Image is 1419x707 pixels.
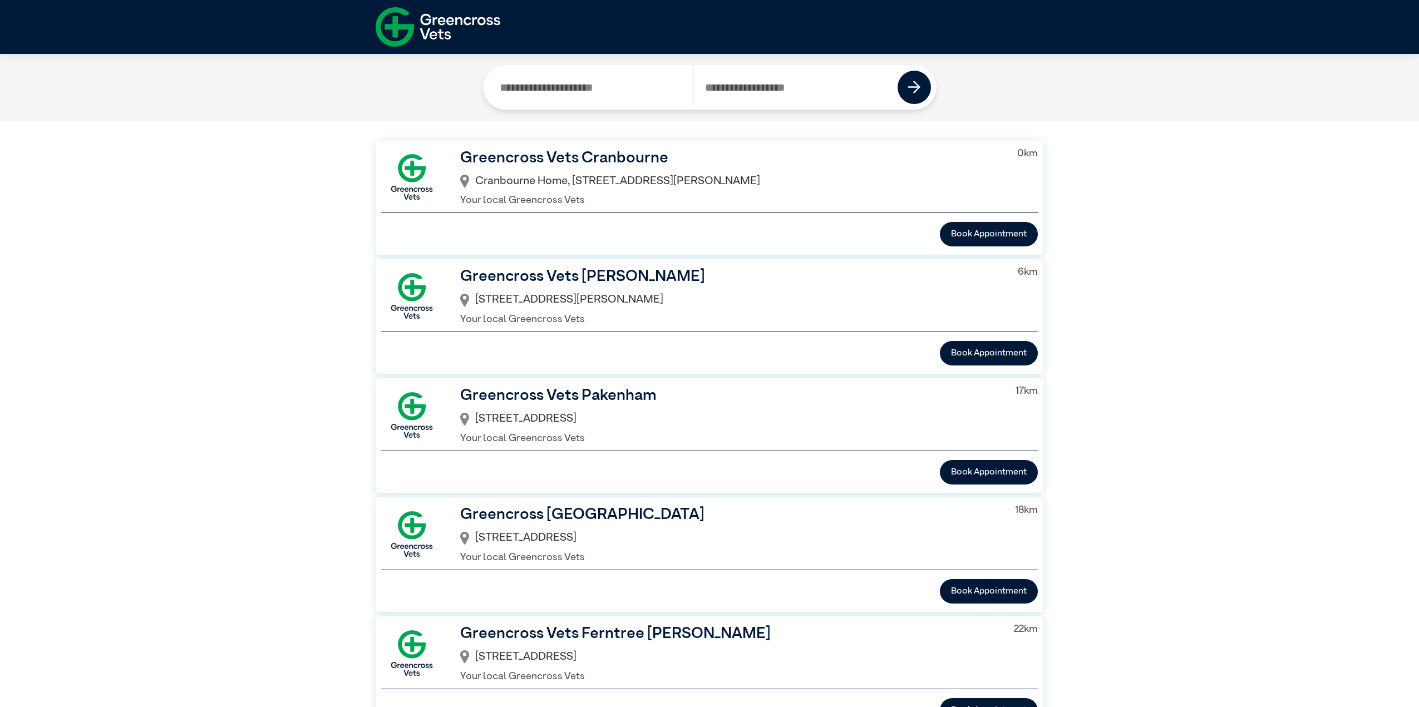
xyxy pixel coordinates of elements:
input: Search by Postcode [693,65,898,110]
h3: Greencross Vets Pakenham [460,384,998,407]
p: 22 km [1014,622,1038,637]
img: GX-Square.png [381,622,442,684]
p: 0 km [1017,146,1038,161]
div: [STREET_ADDRESS] [460,407,998,431]
div: [STREET_ADDRESS] [460,526,997,550]
div: [STREET_ADDRESS][PERSON_NAME] [460,288,1000,312]
p: Your local Greencross Vets [460,312,1000,327]
img: GX-Square.png [381,384,442,446]
img: GX-Square.png [381,265,442,327]
p: 6 km [1018,265,1038,280]
p: Your local Greencross Vets [460,193,999,208]
button: Book Appointment [940,341,1038,365]
input: Search by Clinic Name [489,65,693,110]
h3: Greencross [GEOGRAPHIC_DATA] [460,503,997,526]
button: Book Appointment [940,460,1038,484]
p: 17 km [1016,384,1038,399]
img: GX-Square.png [381,503,442,565]
p: 18 km [1015,503,1038,518]
img: icon-right [908,81,921,94]
img: f-logo [376,3,500,51]
h3: Greencross Vets Cranbourne [460,146,999,170]
p: Your local Greencross Vets [460,669,996,684]
h3: Greencross Vets Ferntree [PERSON_NAME] [460,622,996,645]
div: [STREET_ADDRESS] [460,645,996,669]
button: Book Appointment [940,222,1038,246]
h3: Greencross Vets [PERSON_NAME] [460,265,1000,288]
img: GX-Square.png [381,146,442,207]
p: Your local Greencross Vets [460,550,997,565]
button: Book Appointment [940,579,1038,604]
div: Cranbourne Home, [STREET_ADDRESS][PERSON_NAME] [460,170,999,194]
p: Your local Greencross Vets [460,431,998,446]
